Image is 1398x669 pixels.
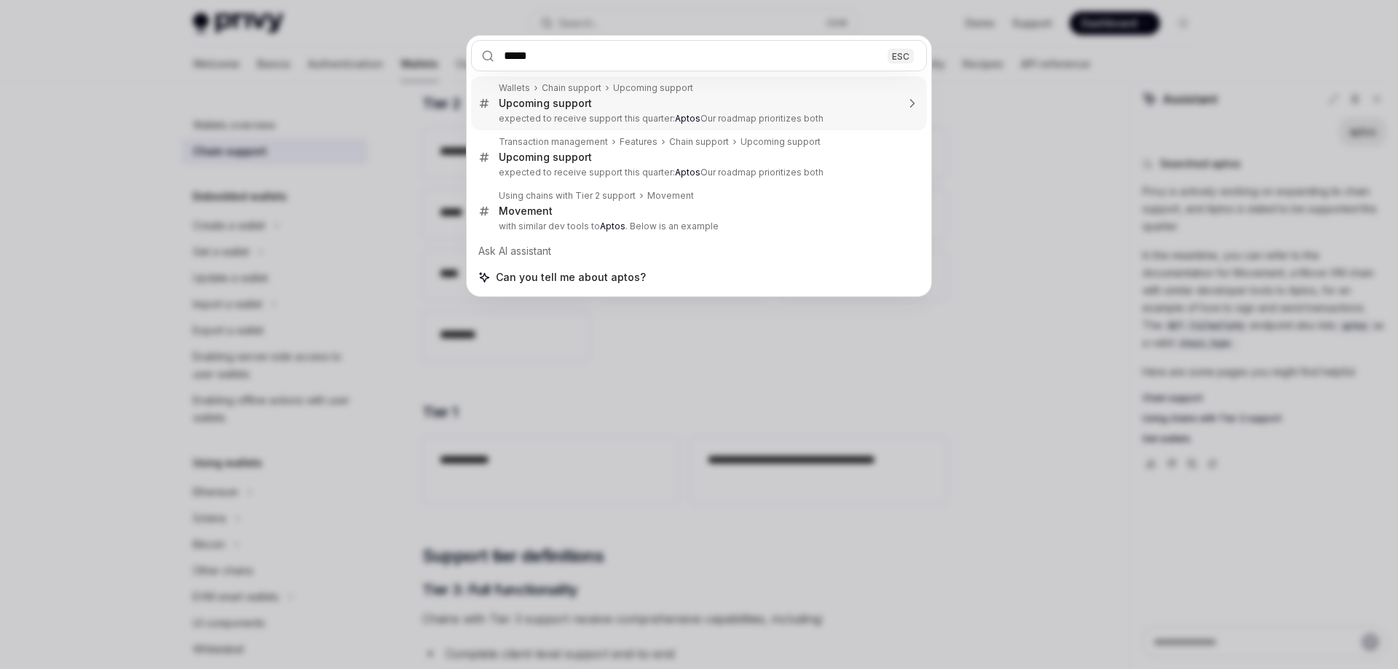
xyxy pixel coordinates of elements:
div: Ask AI assistant [471,238,927,264]
b: Aptos [675,167,700,178]
div: Movement [647,190,694,202]
b: Aptos [600,221,625,231]
div: Movement [499,205,553,218]
div: Upcoming support [499,151,592,164]
div: Chain support [542,82,601,94]
div: Chain support [669,136,729,148]
div: Wallets [499,82,530,94]
div: Upcoming support [613,82,693,94]
div: ESC [888,48,914,63]
p: with similar dev tools to . Below is an example [499,221,896,232]
div: Using chains with Tier 2 support [499,190,636,202]
div: Transaction management [499,136,608,148]
div: Upcoming support [741,136,821,148]
b: Aptos [675,113,700,124]
p: expected to receive support this quarter: Our roadmap prioritizes both [499,113,896,124]
div: Upcoming support [499,97,592,110]
p: expected to receive support this quarter: Our roadmap prioritizes both [499,167,896,178]
span: Can you tell me about aptos? [496,270,646,285]
div: Features [620,136,657,148]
